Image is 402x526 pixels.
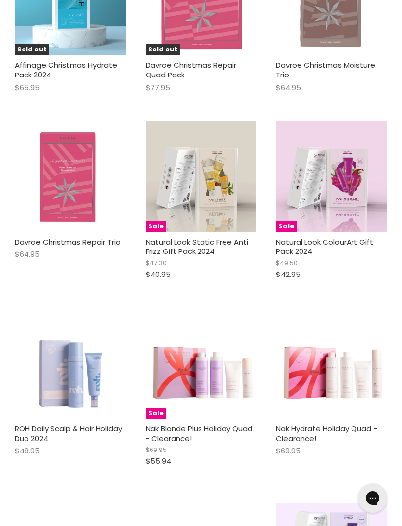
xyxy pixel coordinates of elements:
a: ROH Daily Scalp & Hair Holiday Duo 2024 [15,424,122,444]
a: ROH Daily Scalp & Hair Holiday Duo 2024 [15,308,126,419]
img: Natural Look ColourArt Gift Pack 2024 [276,121,387,232]
span: $48.95 [15,446,40,456]
span: $77.95 [146,82,170,93]
span: $55.94 [146,456,171,466]
img: Nak Hydrate Holiday Quad - Clearance! [276,309,387,418]
a: Nak Hydrate Holiday Quad - Clearance! [276,424,377,444]
span: $42.95 [276,269,301,279]
a: Davroe Christmas Moisture Trio [276,60,375,80]
img: Davroe Christmas Repair Trio [30,121,110,232]
span: Sold out [146,44,180,55]
span: $49.50 [276,258,298,268]
span: Sold out [15,44,49,55]
a: Natural Look Static Free Anti Frizz Gift Pack 2024 [146,237,248,257]
span: $40.95 [146,269,171,279]
a: Davroe Christmas Repair Quad Pack [146,60,236,80]
span: $65.95 [15,82,40,93]
a: Natural Look Static Free Anti Frizz Gift Pack 2024Sale [146,121,257,232]
a: Affinage Christmas Hydrate Pack 2024 [15,60,117,80]
img: ROH Daily Scalp & Hair Holiday Duo 2024 [26,308,115,419]
img: Nak Blonde Plus Holiday Quad - Clearance! [146,309,257,418]
a: Davroe Christmas Repair Trio [15,237,121,247]
span: $47.30 [146,258,167,268]
span: Sale [146,221,166,232]
span: $69.95 [146,445,167,454]
a: Davroe Christmas Repair Trio [15,121,126,232]
img: Natural Look Static Free Anti Frizz Gift Pack 2024 [146,121,257,232]
span: $64.95 [15,249,40,259]
span: Sale [276,221,297,232]
span: $64.95 [276,82,301,93]
span: $69.95 [276,446,301,456]
a: Nak Blonde Plus Holiday Quad - Clearance!Sale [146,308,257,419]
iframe: Gorgias live chat messenger [353,480,392,516]
a: Nak Blonde Plus Holiday Quad - Clearance! [146,424,252,444]
span: Sale [146,408,166,419]
a: Natural Look ColourArt Gift Pack 2024 [276,237,373,257]
a: Natural Look ColourArt Gift Pack 2024Sale [276,121,387,232]
a: Nak Hydrate Holiday Quad - Clearance! [276,308,387,419]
